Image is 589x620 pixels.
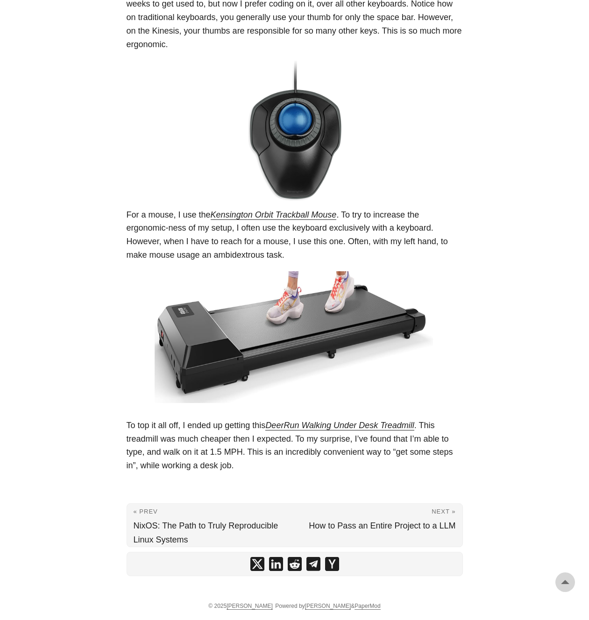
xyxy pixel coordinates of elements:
p: To top it all off, I ended up getting this . This treadmill was much cheaper then I expected. To ... [127,419,463,472]
span: Powered by & [275,603,380,609]
a: PaperMod [355,603,380,610]
a: Next » How to Pass an Entire Project to a LLM [295,504,462,547]
a: share My Desk Setup on reddit [288,557,302,571]
a: share My Desk Setup on ycombinator [325,557,339,571]
p: For a mouse, I use the . To try to increase the ergonomic-ness of my setup, I often use the keybo... [127,208,463,262]
span: How to Pass an Entire Project to a LLM [309,521,455,530]
img: trackball.jpg [248,61,341,201]
a: [PERSON_NAME] [305,603,351,610]
img: treadmill.png [155,271,435,411]
a: DeerRun Walking Under Desk Treadmill [265,421,414,430]
a: go to top [555,572,575,592]
a: share My Desk Setup on linkedin [269,557,283,571]
span: « Prev [134,508,158,515]
a: share My Desk Setup on x [250,557,264,571]
a: share My Desk Setup on telegram [306,557,320,571]
span: NixOS: The Path to Truly Reproducible Linux Systems [134,521,278,544]
span: © 2025 [208,603,273,609]
a: « Prev NixOS: The Path to Truly Reproducible Linux Systems [127,504,295,547]
a: [PERSON_NAME] [227,603,273,610]
a: Kensington Orbit Trackball Mouse [211,210,337,219]
span: Next » [432,508,455,515]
